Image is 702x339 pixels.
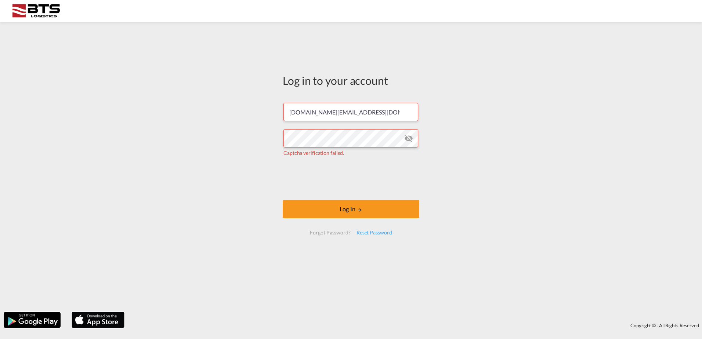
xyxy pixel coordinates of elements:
div: Reset Password [354,226,395,239]
div: Copyright © . All Rights Reserved [128,319,702,332]
button: LOGIN [283,200,419,218]
img: google.png [3,311,61,329]
img: cdcc71d0be7811ed9adfbf939d2aa0e8.png [11,3,61,19]
div: Forgot Password? [307,226,353,239]
div: Log in to your account [283,73,419,88]
md-icon: icon-eye-off [404,134,413,143]
span: Captcha verification failed. [283,150,344,156]
input: Enter email/phone number [283,103,418,121]
img: apple.png [71,311,125,329]
iframe: reCAPTCHA [295,164,407,193]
